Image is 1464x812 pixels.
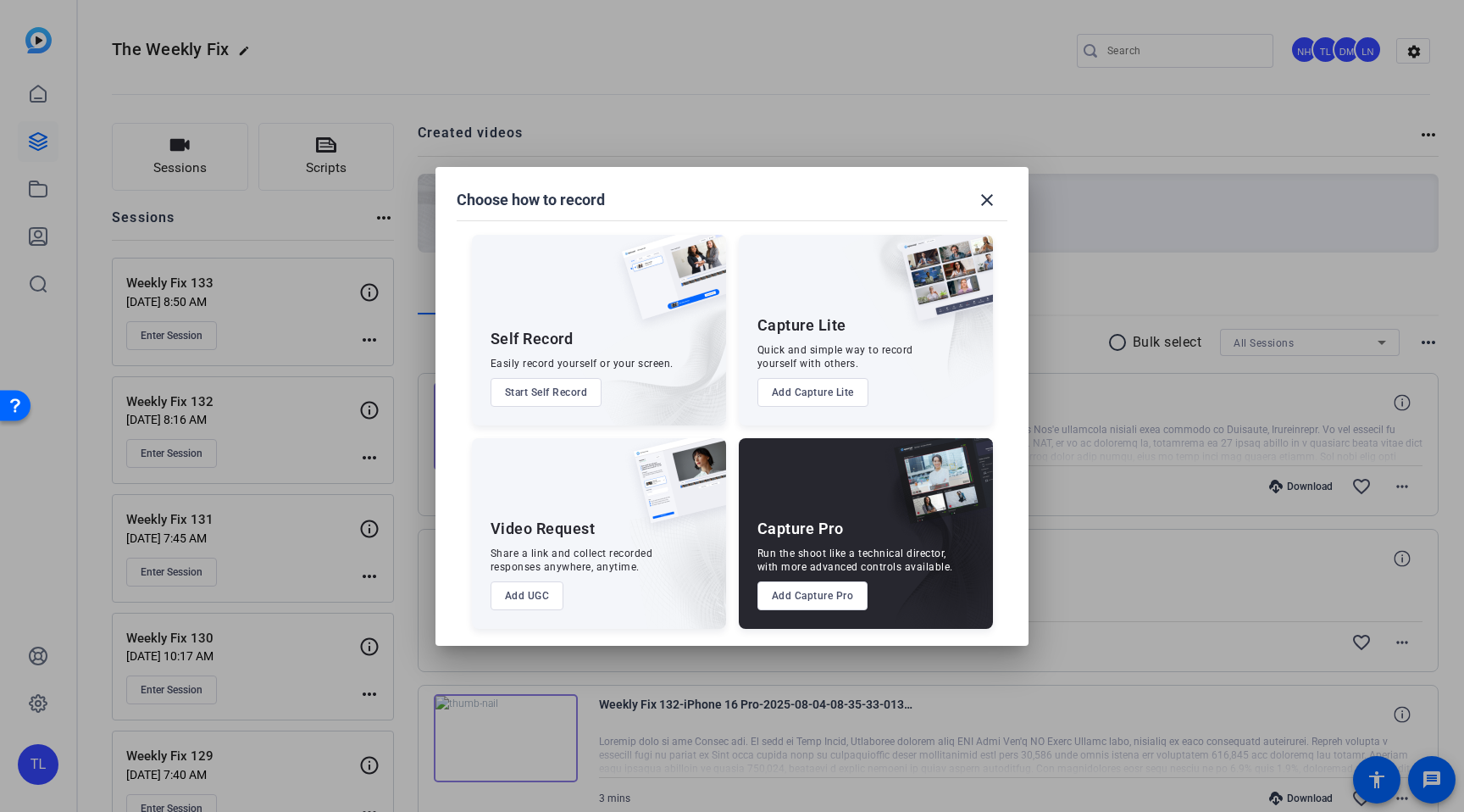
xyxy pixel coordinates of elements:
button: Add Capture Lite [757,378,868,407]
div: Capture Pro [757,519,844,539]
img: capture-lite.png [888,235,993,338]
div: Video Request [491,519,596,539]
div: Quick and simple way to record yourself with others. [757,343,913,370]
h1: Choose how to record [457,190,605,210]
div: Self Record [491,329,574,349]
div: Easily record yourself or your screen. [491,357,674,370]
button: Add Capture Pro [757,581,868,610]
img: embarkstudio-capture-lite.png [841,235,993,404]
img: embarkstudio-self-record.png [579,271,726,425]
img: self-record.png [609,235,726,336]
img: embarkstudio-ugc-content.png [628,491,726,629]
img: embarkstudio-capture-pro.png [868,459,993,629]
img: capture-pro.png [881,438,993,542]
div: Share a link and collect recorded responses anywhere, anytime. [491,547,653,574]
div: Run the shoot like a technical director, with more advanced controls available. [757,547,953,574]
mat-icon: close [977,190,997,210]
div: Capture Lite [757,315,846,336]
img: ugc-content.png [621,438,726,541]
button: Add UGC [491,581,564,610]
button: Start Self Record [491,378,602,407]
